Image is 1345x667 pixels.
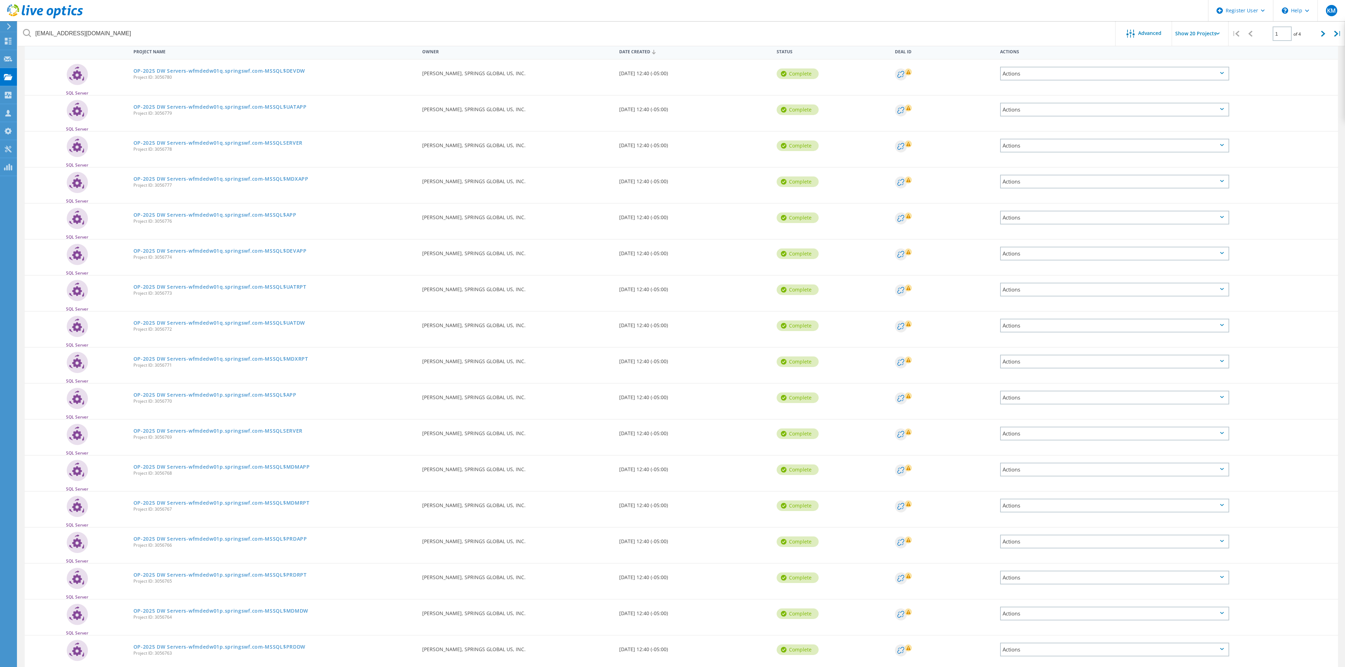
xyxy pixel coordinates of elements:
[419,168,616,191] div: [PERSON_NAME], SPRINGS GLOBAL US, INC.
[66,91,88,95] span: SQL Server
[616,60,773,83] div: [DATE] 12:40 (-05:00)
[133,284,306,289] a: OP-2025 DW Servers-wfmdedw01q.springswf.com-MSSQL$UATRPT
[616,240,773,263] div: [DATE] 12:40 (-05:00)
[419,600,616,623] div: [PERSON_NAME], SPRINGS GLOBAL US, INC.
[1229,21,1243,46] div: |
[419,636,616,659] div: [PERSON_NAME], SPRINGS GLOBAL US, INC.
[66,559,88,563] span: SQL Server
[419,564,616,587] div: [PERSON_NAME], SPRINGS GLOBAL US, INC.
[133,392,297,397] a: OP-2025 DW Servers-wfmdedw01p.springswf.com-MSSQL$APP
[133,111,415,115] span: Project ID: 3056779
[616,168,773,191] div: [DATE] 12:40 (-05:00)
[1000,139,1230,152] div: Actions
[66,199,88,203] span: SQL Server
[419,96,616,119] div: [PERSON_NAME], SPRINGS GLOBAL US, INC.
[777,536,819,547] div: Complete
[66,487,88,491] span: SQL Server
[616,312,773,335] div: [DATE] 12:40 (-05:00)
[133,183,415,187] span: Project ID: 3056777
[66,127,88,131] span: SQL Server
[66,163,88,167] span: SQL Server
[1282,7,1288,14] svg: \n
[777,320,819,331] div: Complete
[66,595,88,599] span: SQL Server
[616,276,773,299] div: [DATE] 12:40 (-05:00)
[1000,499,1230,512] div: Actions
[616,44,773,58] div: Date Created
[616,492,773,515] div: [DATE] 12:40 (-05:00)
[1000,391,1230,404] div: Actions
[66,379,88,383] span: SQL Server
[616,384,773,407] div: [DATE] 12:40 (-05:00)
[419,204,616,227] div: [PERSON_NAME], SPRINGS GLOBAL US, INC.
[133,543,415,547] span: Project ID: 3056766
[66,523,88,527] span: SQL Server
[616,528,773,551] div: [DATE] 12:40 (-05:00)
[133,651,415,655] span: Project ID: 3056763
[66,235,88,239] span: SQL Server
[133,356,308,361] a: OP-2025 DW Servers-wfmdedw01q.springswf.com-MSSQL$MDXRPT
[419,276,616,299] div: [PERSON_NAME], SPRINGS GLOBAL US, INC.
[777,68,819,79] div: Complete
[616,456,773,479] div: [DATE] 12:40 (-05:00)
[66,343,88,347] span: SQL Server
[1000,247,1230,260] div: Actions
[616,96,773,119] div: [DATE] 12:40 (-05:00)
[616,348,773,371] div: [DATE] 12:40 (-05:00)
[133,471,415,475] span: Project ID: 3056768
[133,212,297,217] a: OP-2025 DW Servers-wfmdedw01q.springswf.com-MSSQL$APP
[777,248,819,259] div: Complete
[133,435,415,439] span: Project ID: 3056769
[1000,571,1230,584] div: Actions
[419,44,616,58] div: Owner
[133,428,303,433] a: OP-2025 DW Servers-wfmdedw01p.springswf.com-MSSQLSERVER
[616,204,773,227] div: [DATE] 12:40 (-05:00)
[773,44,891,58] div: Status
[1000,463,1230,476] div: Actions
[1000,211,1230,224] div: Actions
[1331,21,1345,46] div: |
[419,60,616,83] div: [PERSON_NAME], SPRINGS GLOBAL US, INC.
[133,104,307,109] a: OP-2025 DW Servers-wfmdedw01q.springswf.com-MSSQL$UATAPP
[777,212,819,223] div: Complete
[133,507,415,511] span: Project ID: 3056767
[419,312,616,335] div: [PERSON_NAME], SPRINGS GLOBAL US, INC.
[1000,103,1230,116] div: Actions
[1138,31,1161,36] span: Advanced
[66,271,88,275] span: SQL Server
[419,240,616,263] div: [PERSON_NAME], SPRINGS GLOBAL US, INC.
[133,500,310,505] a: OP-2025 DW Servers-wfmdedw01p.springswf.com-MSSQL$MDMRPT
[777,356,819,367] div: Complete
[133,147,415,151] span: Project ID: 3056778
[1000,607,1230,620] div: Actions
[133,644,306,649] a: OP-2025 DW Servers-wfmdedw01p.springswf.com-MSSQL$PRDDW
[133,68,305,73] a: OP-2025 DW Servers-wfmdedw01q.springswf.com-MSSQL$DEVDW
[133,219,415,223] span: Project ID: 3056776
[66,451,88,455] span: SQL Server
[133,615,415,619] span: Project ID: 3056764
[777,644,819,655] div: Complete
[18,21,1116,46] input: Search projects by name, owner, ID, company, etc
[133,572,307,577] a: OP-2025 DW Servers-wfmdedw01p.springswf.com-MSSQL$PRDRPT
[777,428,819,439] div: Complete
[130,44,419,58] div: Project Name
[777,284,819,295] div: Complete
[777,464,819,475] div: Complete
[66,631,88,635] span: SQL Server
[777,104,819,115] div: Complete
[133,579,415,583] span: Project ID: 3056765
[133,248,307,253] a: OP-2025 DW Servers-wfmdedw01q.springswf.com-MSSQL$DEVAPP
[133,291,415,295] span: Project ID: 3056773
[616,132,773,155] div: [DATE] 12:40 (-05:00)
[616,420,773,443] div: [DATE] 12:40 (-05:00)
[1000,67,1230,80] div: Actions
[1000,283,1230,296] div: Actions
[419,348,616,371] div: [PERSON_NAME], SPRINGS GLOBAL US, INC.
[133,608,309,613] a: OP-2025 DW Servers-wfmdedw01p.springswf.com-MSSQL$MDMDW
[66,415,88,419] span: SQL Server
[419,492,616,515] div: [PERSON_NAME], SPRINGS GLOBAL US, INC.
[777,572,819,583] div: Complete
[133,399,415,403] span: Project ID: 3056770
[997,44,1233,58] div: Actions
[777,608,819,619] div: Complete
